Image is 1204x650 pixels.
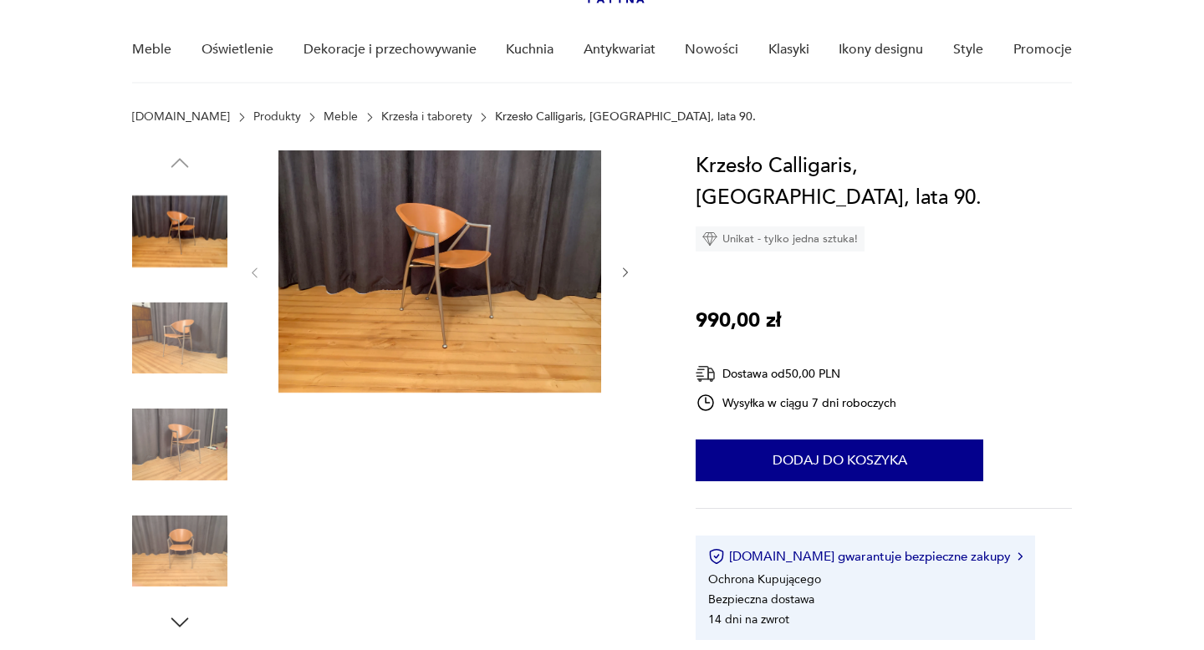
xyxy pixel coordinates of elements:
[132,184,227,279] img: Zdjęcie produktu Krzesło Calligaris, Włochy, lata 90.
[696,363,896,384] div: Dostawa od 50,00 PLN
[708,592,814,607] li: Bezpieczna dostawa
[696,226,865,251] div: Unikat - tylko jedna sztuka!
[132,18,171,82] a: Meble
[132,504,227,599] img: Zdjęcie produktu Krzesło Calligaris, Włochy, lata 90.
[381,110,472,124] a: Krzesła i taborety
[506,18,554,82] a: Kuchnia
[708,548,1022,565] button: [DOMAIN_NAME] gwarantuje bezpieczne zakupy
[696,393,896,413] div: Wysyłka w ciągu 7 dni roboczych
[839,18,923,82] a: Ikony designu
[132,110,230,124] a: [DOMAIN_NAME]
[708,548,725,565] img: Ikona certyfikatu
[278,150,601,393] img: Zdjęcie produktu Krzesło Calligaris, Włochy, lata 90.
[953,18,983,82] a: Style
[702,231,717,246] img: Ikona diamentu
[685,18,738,82] a: Nowości
[696,439,983,481] button: Dodaj do koszyka
[202,18,273,82] a: Oświetlenie
[708,571,821,587] li: Ochrona Kupującego
[584,18,656,82] a: Antykwariat
[253,110,301,124] a: Produkty
[708,612,789,627] li: 14 dni na zwrot
[324,110,358,124] a: Meble
[1018,552,1023,561] img: Ikona strzałki w prawo
[696,363,716,384] img: Ikona dostawy
[696,305,781,337] p: 990,00 zł
[304,18,477,82] a: Dekoracje i przechowywanie
[495,110,756,124] p: Krzesło Calligaris, [GEOGRAPHIC_DATA], lata 90.
[696,150,1071,214] h1: Krzesło Calligaris, [GEOGRAPHIC_DATA], lata 90.
[132,291,227,386] img: Zdjęcie produktu Krzesło Calligaris, Włochy, lata 90.
[768,18,809,82] a: Klasyki
[132,397,227,492] img: Zdjęcie produktu Krzesło Calligaris, Włochy, lata 90.
[1013,18,1072,82] a: Promocje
